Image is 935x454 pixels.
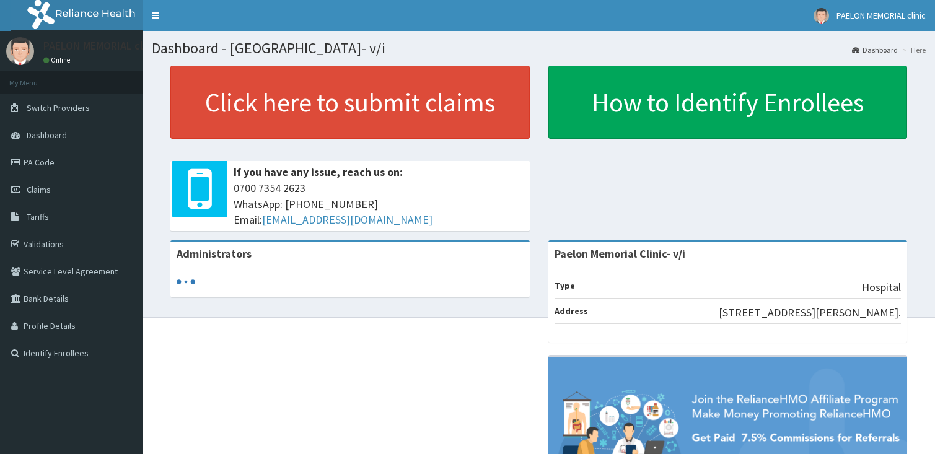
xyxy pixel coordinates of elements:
[43,56,73,64] a: Online
[852,45,898,55] a: Dashboard
[814,8,829,24] img: User Image
[234,165,403,179] b: If you have any issue, reach us on:
[43,40,160,51] p: PAELON MEMORIAL clinic
[555,305,588,316] b: Address
[27,129,67,141] span: Dashboard
[555,247,685,261] strong: Paelon Memorial Clinic- v/i
[170,66,530,139] a: Click here to submit claims
[836,10,926,21] span: PAELON MEMORIAL clinic
[555,280,575,291] b: Type
[152,40,926,56] h1: Dashboard - [GEOGRAPHIC_DATA]- v/i
[234,180,524,228] span: 0700 7354 2623 WhatsApp: [PHONE_NUMBER] Email:
[862,279,901,295] p: Hospital
[177,273,195,291] svg: audio-loading
[177,247,252,261] b: Administrators
[27,102,90,113] span: Switch Providers
[899,45,926,55] li: Here
[27,211,49,222] span: Tariffs
[6,37,34,65] img: User Image
[262,212,432,227] a: [EMAIL_ADDRESS][DOMAIN_NAME]
[27,184,51,195] span: Claims
[719,305,901,321] p: [STREET_ADDRESS][PERSON_NAME].
[548,66,908,139] a: How to Identify Enrollees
